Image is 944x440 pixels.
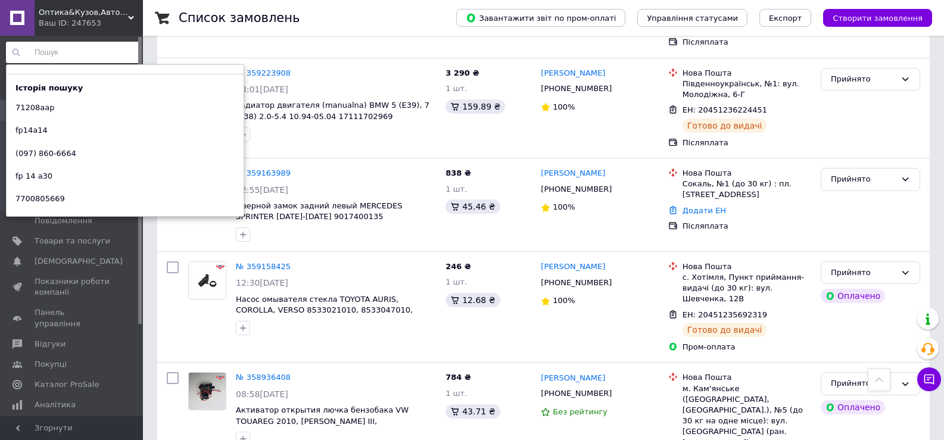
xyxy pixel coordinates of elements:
div: Прийнято [831,73,896,86]
div: Післяплата [683,221,811,232]
a: [PERSON_NAME] [541,373,605,384]
span: 100% [553,102,575,111]
a: [PERSON_NAME] [541,68,605,79]
div: fp14a14 [7,122,57,139]
div: Прийнято [831,377,896,390]
a: [PERSON_NAME] [541,168,605,179]
div: 71208aap [7,99,64,116]
div: (097) 860-6664 [7,145,85,162]
div: 12.68 ₴ [445,293,500,307]
div: Сокаль, №1 (до 30 кг) : пл. [STREET_ADDRESS] [683,179,811,200]
a: № 358936408 [236,373,291,382]
button: Завантажити звіт по пром-оплаті [456,9,625,27]
span: Відгуки [35,339,66,349]
a: № 359223908 [236,68,291,77]
div: Нова Пошта [683,68,811,79]
div: 7700805669 [7,191,74,207]
div: Готово до видачі [683,323,767,337]
button: Управління статусами [637,9,747,27]
div: 159.89 ₴ [445,99,505,114]
span: [PHONE_NUMBER] [541,185,612,194]
a: Радиатор двигателя (manualna) BMW 5 (E39), 7 (E38) 2.0-5.4 10.94-05.04 17111702969 [236,101,429,121]
span: [PHONE_NUMBER] [541,84,612,93]
span: [PHONE_NUMBER] [541,278,612,287]
span: [DEMOGRAPHIC_DATA] [35,256,123,267]
div: Історія пошуку [7,83,92,93]
span: Завантажити звіт по пром-оплаті [466,13,616,23]
a: Активатор открытия лючка бензобака VW TOUAREG 2010, [PERSON_NAME] III, [PERSON_NAME] 2012 7P0810773 [236,405,409,436]
span: ЕН: 20451236224451 [683,105,767,114]
span: Показники роботи компанії [35,276,110,298]
span: Створити замовлення [833,14,923,23]
input: Пошук [6,42,141,63]
div: с. Хотімля, Пункт приймання-видачі (до 30 кг): вул. Шевченка, 12В [683,272,811,305]
div: Післяплата [683,138,811,148]
img: Фото товару [189,373,226,410]
div: Нова Пошта [683,261,811,272]
span: 784 ₴ [445,373,471,382]
a: Насос омывателя стекла TOYOTA AURIS, COROLLA, VERSO 8533021010, 8533047010, 8533060150 [236,295,413,326]
a: № 359158425 [236,262,291,271]
a: Додати ЕН [683,206,726,215]
span: Панель управління [35,307,110,329]
span: 1 шт. [445,185,467,194]
div: Післяплата [683,37,811,48]
span: 246 ₴ [445,262,471,271]
span: 1 шт. [445,389,467,398]
span: 08:58[DATE] [236,389,288,399]
span: Повідомлення [35,216,92,226]
div: Південноукраїнськ, №1: вул. Молодіжна, 6-Г [683,79,811,100]
span: 12:30[DATE] [236,278,288,288]
a: Дверной замок задний левый MERCEDES SPRINTER [DATE]-[DATE] 9017400135 A9017400135 [236,201,403,232]
div: fp 14 a30 [7,168,61,185]
span: Оптика&Кузов,Автозона [39,7,128,18]
div: Пром-оплата [683,342,811,352]
span: 3 290 ₴ [445,68,479,77]
span: 12:55[DATE] [236,185,288,195]
span: Без рейтингу [553,407,607,416]
a: Фото товару [188,372,226,410]
span: 838 ₴ [445,168,471,177]
div: 45.46 ₴ [445,199,500,214]
a: [PERSON_NAME] [541,261,605,273]
div: Оплачено [821,289,885,303]
span: Аналітика [35,400,76,410]
button: Експорт [759,9,812,27]
div: 43.71 ₴ [445,404,500,419]
button: Створити замовлення [823,9,932,27]
span: 18:01[DATE] [236,85,288,94]
div: Готово до видачі [683,118,767,133]
span: Товари та послуги [35,236,110,246]
span: Управління статусами [647,14,738,23]
div: Нова Пошта [683,168,811,179]
div: Нова Пошта [683,372,811,383]
span: 100% [553,296,575,305]
span: Покупці [35,359,67,370]
span: ЕН: 20451235692319 [683,310,767,319]
span: 1 шт. [445,277,467,286]
div: Прийнято [831,173,896,186]
span: 100% [553,202,575,211]
button: Чат з покупцем [917,367,941,391]
img: Фото товару [189,262,226,299]
span: [PHONE_NUMBER] [541,389,612,398]
div: Ваш ID: 247653 [39,18,143,29]
span: 1 шт. [445,84,467,93]
h1: Список замовлень [179,11,300,25]
a: Створити замовлення [811,13,932,22]
span: Каталог ProSale [35,379,99,390]
a: № 359163989 [236,168,291,177]
div: Оплачено [821,400,885,414]
a: Фото товару [188,261,226,299]
div: Прийнято [831,267,896,279]
span: Експорт [769,14,802,23]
